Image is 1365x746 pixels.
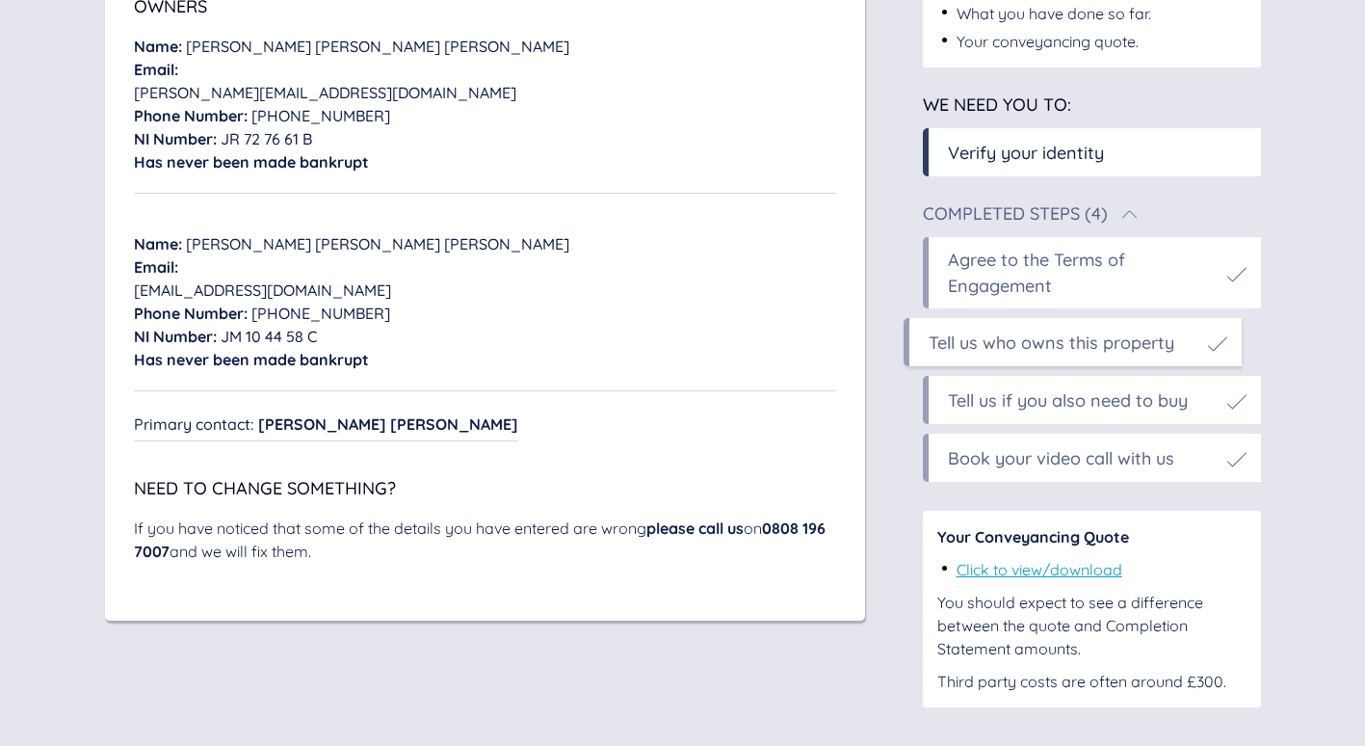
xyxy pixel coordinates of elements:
span: Phone Number : [134,304,248,323]
div: What you have done so far. [957,2,1151,25]
span: Name : [134,234,182,253]
span: Primary contact : [134,414,253,434]
span: [PHONE_NUMBER] [251,304,390,323]
span: [PERSON_NAME] [PERSON_NAME] [PERSON_NAME] [186,37,569,56]
div: Book your video call with us [948,445,1174,471]
span: NI Number : [134,129,217,148]
span: [PERSON_NAME] [PERSON_NAME] [258,414,518,434]
span: Email : [134,60,178,79]
span: We need you to: [923,93,1071,116]
span: NI Number : [134,327,217,346]
div: If you have noticed that some of the details you have entered are wrong on and we will fix them. [134,517,836,563]
div: Verify your identity [948,140,1104,166]
div: [EMAIL_ADDRESS][DOMAIN_NAME] [134,279,836,302]
div: Your conveyancing quote. [957,30,1139,53]
span: JM 10 44 58 C [221,327,317,346]
a: Click to view/download [957,560,1122,579]
span: JR 72 76 61 B [221,129,312,148]
div: Tell us if you also need to buy [948,387,1188,413]
span: Has never been made bankrupt [134,152,369,172]
div: Completed Steps (4) [923,205,1108,223]
span: Name : [134,37,182,56]
div: Third party costs are often around £300. [937,670,1247,693]
span: Email : [134,257,178,277]
span: Need to change something? [134,477,396,499]
div: [PERSON_NAME][EMAIL_ADDRESS][DOMAIN_NAME] [134,81,836,104]
div: Tell us who owns this property [929,330,1174,356]
span: please call us [646,519,744,538]
span: Phone Number : [134,106,248,125]
span: [PHONE_NUMBER] [251,106,390,125]
span: Your Conveyancing Quote [937,527,1129,546]
div: Agree to the Terms of Engagement [948,247,1218,299]
span: [PERSON_NAME] [PERSON_NAME] [PERSON_NAME] [186,234,569,253]
div: You should expect to see a difference between the quote and Completion Statement amounts. [937,591,1247,660]
span: Has never been made bankrupt [134,350,369,369]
